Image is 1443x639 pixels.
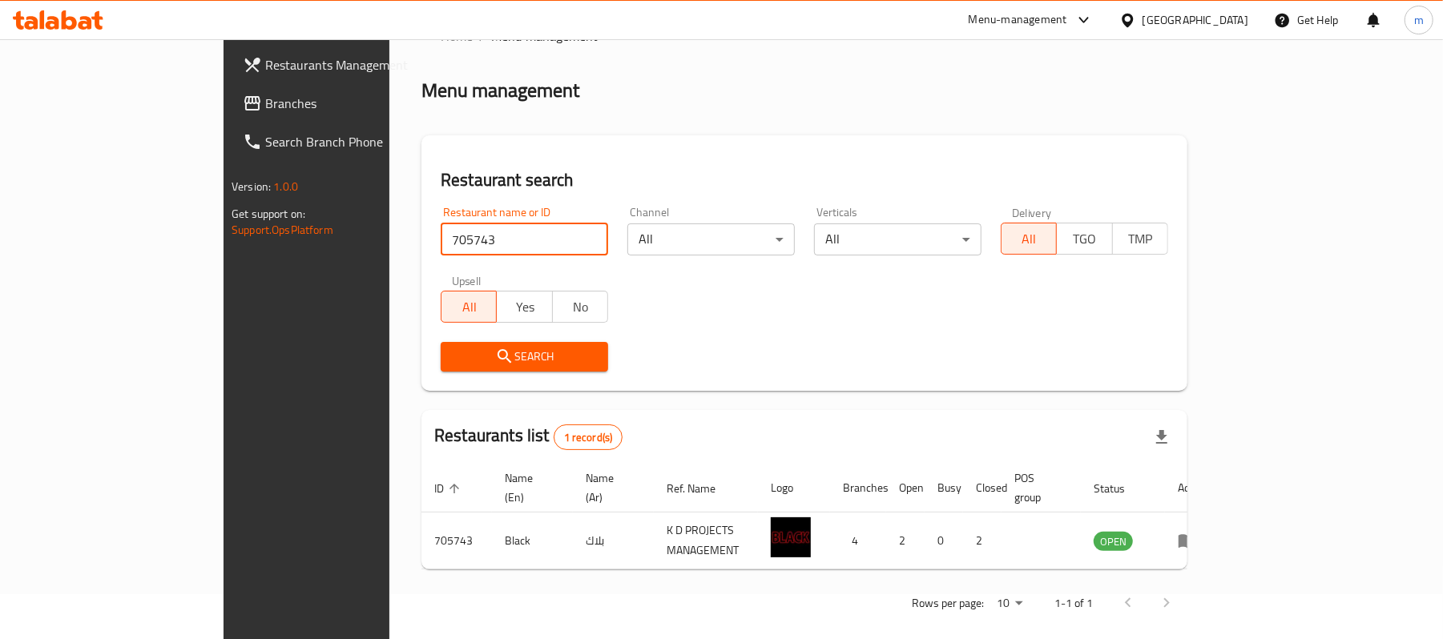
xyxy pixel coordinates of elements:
[452,275,482,286] label: Upsell
[886,512,925,569] td: 2
[1008,227,1050,251] span: All
[1178,531,1207,550] div: Menu
[654,512,758,569] td: K D PROJECTS MANAGEMENT
[1094,532,1133,551] span: OPEN
[441,291,497,323] button: All
[448,295,490,319] span: All
[265,55,452,74] span: Restaurants Management
[667,479,736,498] span: Ref. Name
[830,512,886,569] td: 4
[1063,227,1106,251] span: TGO
[771,517,811,557] img: Black
[503,295,546,319] span: Yes
[1001,223,1057,255] button: All
[586,468,635,507] span: Name (Ar)
[496,291,552,323] button: Yes
[554,430,623,445] span: 1 record(s)
[232,176,271,197] span: Version:
[573,512,654,569] td: بلاك
[421,464,1220,569] table: enhanced table
[1143,11,1248,29] div: [GEOGRAPHIC_DATA]
[421,78,579,103] h2: Menu management
[912,593,984,613] p: Rows per page:
[552,291,608,323] button: No
[230,84,465,123] a: Branches
[1112,223,1168,255] button: TMP
[925,464,963,512] th: Busy
[830,464,886,512] th: Branches
[1414,11,1424,29] span: m
[969,10,1067,30] div: Menu-management
[758,464,830,512] th: Logo
[1094,479,1146,498] span: Status
[963,512,1002,569] td: 2
[230,123,465,161] a: Search Branch Phone
[434,479,465,498] span: ID
[265,94,452,113] span: Branches
[232,203,305,224] span: Get support on:
[441,223,608,255] input: Search for restaurant name or ID..
[990,592,1029,616] div: Rows per page:
[441,342,608,372] button: Search
[1012,207,1052,218] label: Delivery
[814,223,981,255] div: All
[1165,464,1220,512] th: Action
[1014,468,1062,507] span: POS group
[230,46,465,84] a: Restaurants Management
[886,464,925,512] th: Open
[434,424,623,450] h2: Restaurants list
[1143,418,1181,456] div: Export file
[559,295,602,319] span: No
[963,464,1002,512] th: Closed
[1054,593,1093,613] p: 1-1 of 1
[554,424,623,450] div: Total records count
[492,512,573,569] td: Black
[453,347,595,367] span: Search
[491,26,598,46] span: Menu management
[1056,223,1112,255] button: TGO
[1119,227,1162,251] span: TMP
[1094,532,1133,551] div: OPEN
[273,176,298,197] span: 1.0.0
[232,219,333,240] a: Support.OpsPlatform
[925,512,963,569] td: 0
[441,168,1168,192] h2: Restaurant search
[627,223,795,255] div: All
[265,132,452,151] span: Search Branch Phone
[505,468,554,507] span: Name (En)
[479,26,485,46] li: /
